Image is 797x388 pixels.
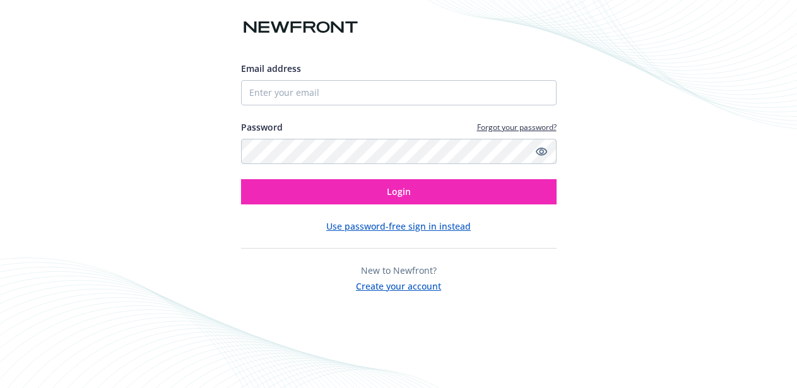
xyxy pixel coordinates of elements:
[534,144,549,159] a: Show password
[241,80,557,105] input: Enter your email
[361,264,437,276] span: New to Newfront?
[326,220,471,233] button: Use password-free sign in instead
[241,179,557,204] button: Login
[241,121,283,134] label: Password
[241,16,360,38] img: Newfront logo
[241,62,301,74] span: Email address
[387,185,411,197] span: Login
[356,277,441,293] button: Create your account
[241,139,557,164] input: Enter your password
[477,122,557,132] a: Forgot your password?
